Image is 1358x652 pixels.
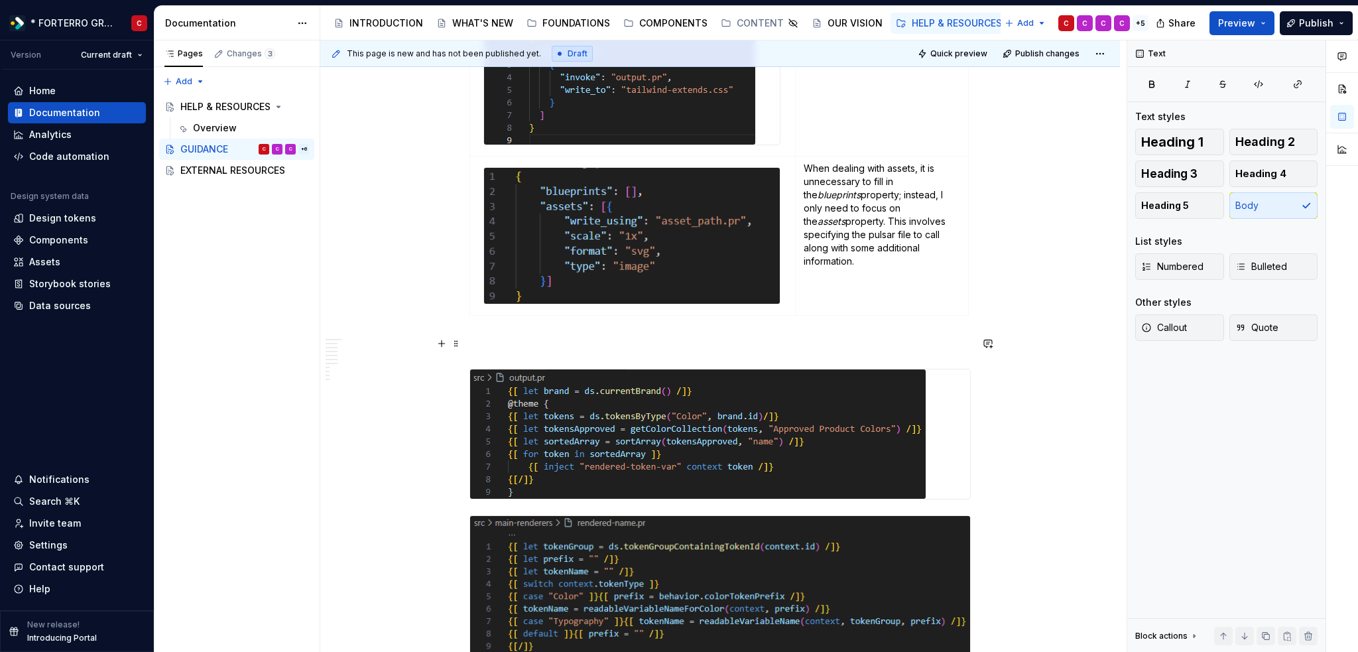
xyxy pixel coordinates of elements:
[1015,48,1080,59] span: Publish changes
[159,72,209,91] button: Add
[29,582,50,596] div: Help
[227,48,275,59] div: Changes
[930,48,987,59] span: Quick preview
[818,189,861,200] em: blueprints
[263,143,266,156] div: C
[8,469,146,490] button: Notifications
[3,9,151,37] button: * FORTERRO GROUP *C
[1229,314,1318,341] button: Quote
[1101,18,1106,29] div: C
[914,44,993,63] button: Quick preview
[180,164,285,177] div: EXTERNAL RESOURCES
[328,10,998,36] div: Page tree
[8,146,146,167] a: Code automation
[568,48,587,59] span: Draft
[29,212,96,225] div: Design tokens
[1135,631,1188,641] div: Block actions
[165,17,290,30] div: Documentation
[276,143,279,156] div: C
[29,473,90,486] div: Notifications
[806,13,888,34] a: OUR VISION
[29,560,104,574] div: Contact support
[1229,129,1318,155] button: Heading 2
[1218,17,1255,30] span: Preview
[1135,296,1192,309] div: Other styles
[8,556,146,578] button: Contact support
[27,619,80,630] p: New release!
[81,50,132,60] span: Current draft
[891,13,1007,34] a: HELP & RESOURCES
[1235,135,1295,149] span: Heading 2
[484,168,780,304] img: 06198e39-0400-4a68-baf6-53fdf7aafc4b.png
[1135,110,1186,123] div: Text styles
[8,273,146,294] a: Storybook stories
[542,17,610,30] div: FOUNDATIONS
[137,18,142,29] div: C
[828,17,883,30] div: OUR VISION
[8,295,146,316] a: Data sources
[265,48,275,59] span: 3
[328,13,428,34] a: INTRODUCTION
[1135,192,1224,219] button: Heading 5
[1135,129,1224,155] button: Heading 1
[1141,321,1187,334] span: Callout
[31,17,115,30] div: * FORTERRO GROUP *
[1229,253,1318,280] button: Bulleted
[27,633,97,643] p: Introducing Portal
[1235,321,1278,334] span: Quote
[1135,253,1224,280] button: Numbered
[11,191,89,202] div: Design system data
[431,13,519,34] a: WHAT'S NEW
[521,13,615,34] a: FOUNDATIONS
[349,17,423,30] div: INTRODUCTION
[1135,627,1200,645] div: Block actions
[8,578,146,600] button: Help
[1229,161,1318,187] button: Heading 4
[29,299,91,312] div: Data sources
[8,513,146,534] a: Invite team
[298,144,309,155] div: + 6
[1064,18,1069,29] div: C
[29,255,60,269] div: Assets
[1141,260,1204,273] span: Numbered
[29,150,109,163] div: Code automation
[1149,11,1204,35] button: Share
[8,251,146,273] a: Assets
[172,117,314,139] a: Overview
[1001,14,1050,33] button: Add
[159,160,314,181] a: EXTERNAL RESOURCES
[452,17,513,30] div: WHAT'S NEW
[8,229,146,251] a: Components
[8,124,146,145] a: Analytics
[159,96,314,117] a: HELP & RESOURCES
[1235,260,1287,273] span: Bulleted
[1299,17,1333,30] span: Publish
[29,495,80,508] div: Search ⌘K
[75,46,149,64] button: Current draft
[1235,167,1286,180] span: Heading 4
[347,48,541,59] span: This page is new and has not been published yet.
[29,84,56,98] div: Home
[29,233,88,247] div: Components
[8,535,146,556] a: Settings
[1209,11,1274,35] button: Preview
[8,80,146,101] a: Home
[639,17,708,30] div: COMPONENTS
[1141,167,1198,180] span: Heading 3
[8,491,146,512] button: Search ⌘K
[818,216,845,227] em: assets
[912,17,1002,30] div: HELP & RESOURCES
[1135,161,1224,187] button: Heading 3
[737,17,784,30] div: CONTENT
[999,44,1085,63] button: Publish changes
[180,143,228,156] div: GUIDANCE
[1135,314,1224,341] button: Callout
[176,76,192,87] span: Add
[193,121,237,135] div: Overview
[159,96,314,181] div: Page tree
[9,15,25,31] img: 19b433f1-4eb9-4ddc-9788-ff6ca78edb97.png
[1141,199,1189,212] span: Heading 5
[1141,135,1204,149] span: Heading 1
[8,208,146,229] a: Design tokens
[11,50,41,60] div: Version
